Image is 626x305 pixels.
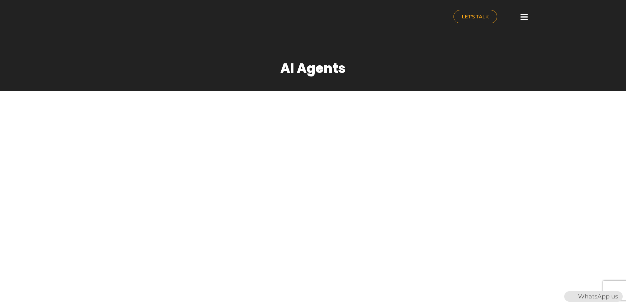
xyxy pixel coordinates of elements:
[564,293,623,300] a: WhatsAppWhatsApp us
[564,291,623,302] div: WhatsApp us
[462,14,489,19] span: LET'S TALK
[565,291,575,302] img: WhatsApp
[80,3,135,32] img: nuance-qatar_logo
[280,60,346,76] h1: AI Agents
[80,3,310,32] a: nuance-qatar_logo
[453,10,497,23] a: LET'S TALK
